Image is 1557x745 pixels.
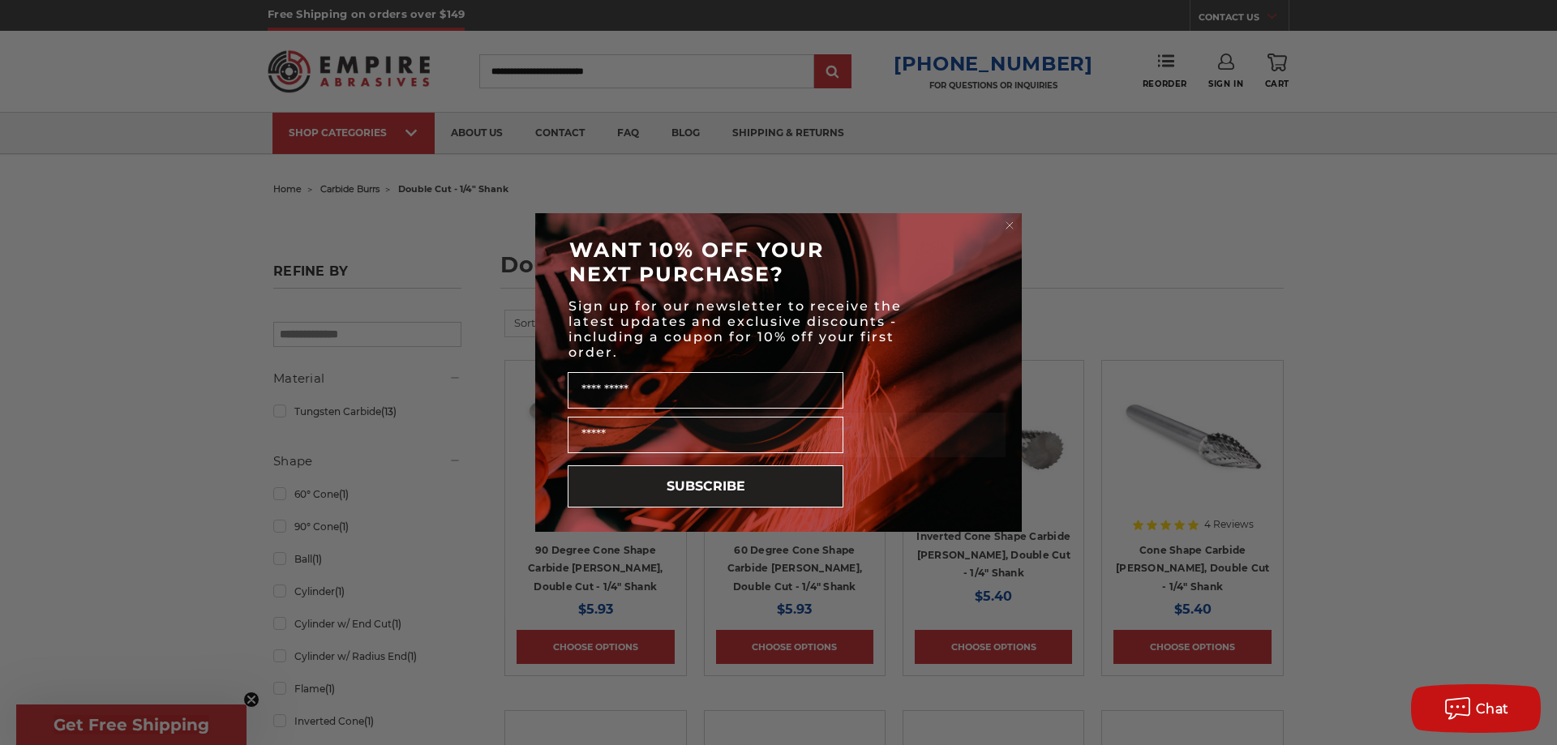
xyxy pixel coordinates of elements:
[568,465,843,507] button: SUBSCRIBE
[568,417,843,453] input: Email
[568,298,902,360] span: Sign up for our newsletter to receive the latest updates and exclusive discounts - including a co...
[1476,701,1509,717] span: Chat
[569,238,824,286] span: WANT 10% OFF YOUR NEXT PURCHASE?
[1002,217,1018,233] button: Close dialog
[1411,684,1541,733] button: Chat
